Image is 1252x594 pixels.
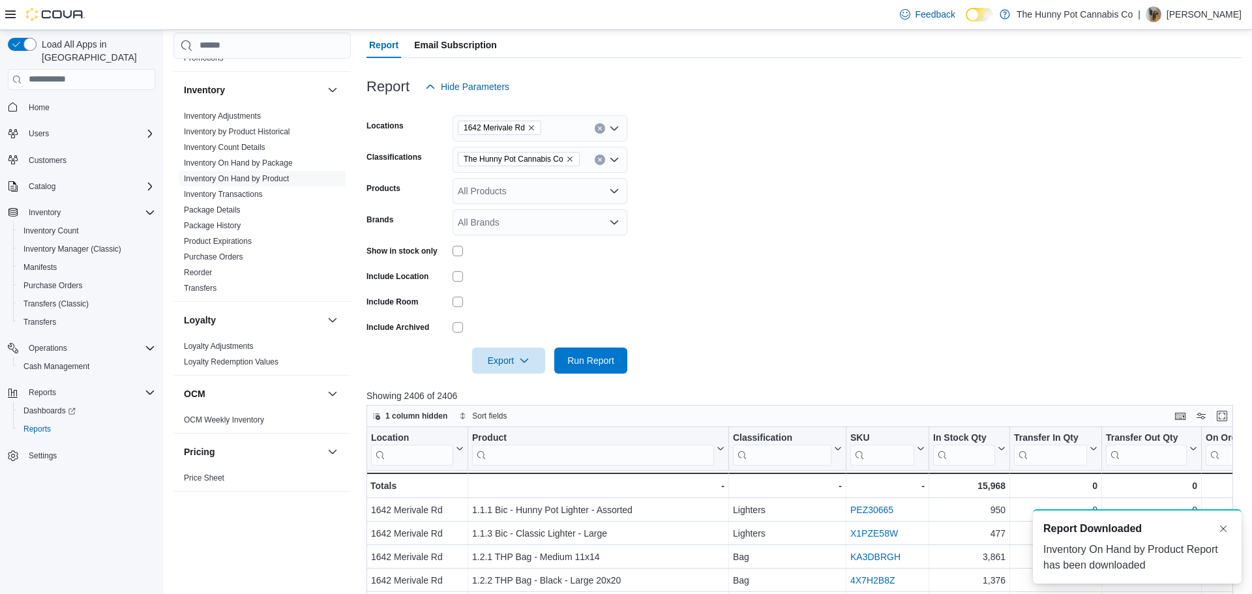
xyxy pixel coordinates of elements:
[850,528,898,539] a: X1PZE58W
[184,252,243,261] a: Purchase Orders
[933,572,1006,588] div: 1,376
[184,190,263,199] a: Inventory Transactions
[37,38,155,64] span: Load All Apps in [GEOGRAPHIC_DATA]
[1172,408,1188,424] button: Keyboard shortcuts
[184,284,216,293] a: Transfers
[933,478,1006,494] div: 15,968
[23,447,155,464] span: Settings
[366,121,404,131] label: Locations
[184,205,241,215] a: Package Details
[23,126,54,141] button: Users
[1014,432,1097,465] button: Transfer In Qty
[23,385,155,400] span: Reports
[3,151,160,170] button: Customers
[23,179,155,194] span: Catalog
[184,473,224,483] span: Price Sheet
[184,283,216,293] span: Transfers
[3,125,160,143] button: Users
[609,155,619,165] button: Open list of options
[184,357,278,367] span: Loyalty Redemption Values
[325,444,340,460] button: Pricing
[472,432,724,465] button: Product
[184,314,216,327] h3: Loyalty
[184,387,322,400] button: OCM
[184,158,293,168] a: Inventory On Hand by Package
[23,205,155,220] span: Inventory
[472,411,507,421] span: Sort fields
[29,451,57,461] span: Settings
[173,108,351,301] div: Inventory
[3,383,160,402] button: Reports
[371,432,464,465] button: Location
[472,478,724,494] div: -
[184,173,289,184] span: Inventory On Hand by Product
[18,260,62,275] a: Manifests
[18,296,94,312] a: Transfers (Classic)
[184,445,322,458] button: Pricing
[367,408,453,424] button: 1 column hidden
[472,348,545,374] button: Export
[325,312,340,328] button: Loyalty
[371,549,464,565] div: 1642 Merivale Rd
[13,258,160,276] button: Manifests
[23,152,155,168] span: Customers
[366,246,438,256] label: Show in stock only
[733,549,842,565] div: Bag
[366,215,393,225] label: Brands
[23,340,72,356] button: Operations
[916,8,955,21] span: Feedback
[184,111,261,121] span: Inventory Adjustments
[184,221,241,230] a: Package History
[23,361,89,372] span: Cash Management
[933,432,995,444] div: In Stock Qty
[184,267,212,278] span: Reorder
[18,278,88,293] a: Purchase Orders
[733,432,831,465] div: Classification
[29,343,67,353] span: Operations
[567,354,614,367] span: Run Report
[420,74,514,100] button: Hide Parameters
[18,421,155,437] span: Reports
[18,223,84,239] a: Inventory Count
[18,260,155,275] span: Manifests
[464,121,525,134] span: 1642 Merivale Rd
[850,432,925,465] button: SKU
[18,421,56,437] a: Reports
[184,252,243,262] span: Purchase Orders
[184,205,241,215] span: Package Details
[29,128,49,139] span: Users
[29,387,56,398] span: Reports
[23,262,57,273] span: Manifests
[29,181,55,192] span: Catalog
[23,126,155,141] span: Users
[933,549,1006,565] div: 3,861
[184,127,290,136] a: Inventory by Product Historical
[609,123,619,134] button: Open list of options
[566,155,574,163] button: Remove The Hunny Pot Cannabis Co from selection in this group
[184,268,212,277] a: Reorder
[18,241,127,257] a: Inventory Manager (Classic)
[472,549,724,565] div: 1.2.1 THP Bag - Medium 11x14
[184,142,265,153] span: Inventory Count Details
[472,572,724,588] div: 1.2.2 THP Bag - Black - Large 20x20
[13,402,160,420] a: Dashboards
[18,314,155,330] span: Transfers
[850,432,914,465] div: SKU URL
[325,502,340,518] button: Products
[3,203,160,222] button: Inventory
[23,385,61,400] button: Reports
[23,205,66,220] button: Inventory
[369,32,398,58] span: Report
[385,411,447,421] span: 1 column hidden
[23,244,121,254] span: Inventory Manager (Classic)
[733,432,842,465] button: Classification
[733,572,842,588] div: Bag
[371,572,464,588] div: 1642 Merivale Rd
[1014,432,1087,465] div: Transfer In Qty
[366,322,429,333] label: Include Archived
[1106,432,1197,465] button: Transfer Out Qty
[366,79,410,95] h3: Report
[1043,542,1231,573] div: Inventory On Hand by Product Report has been downloaded
[850,478,925,494] div: -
